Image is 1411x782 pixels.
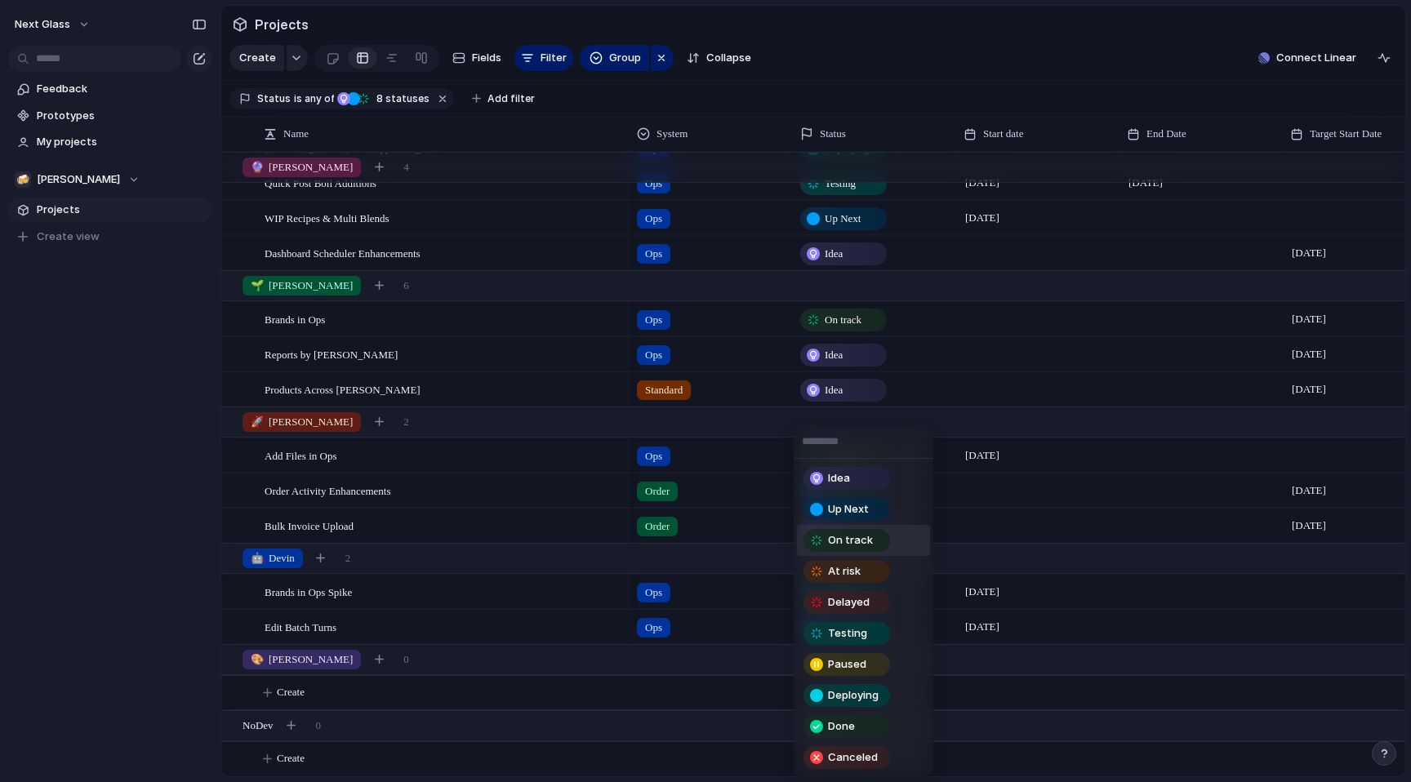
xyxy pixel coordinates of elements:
[828,625,867,642] span: Testing
[828,563,861,580] span: At risk
[828,532,873,549] span: On track
[828,594,870,611] span: Delayed
[828,470,850,487] span: Idea
[828,718,855,735] span: Done
[828,656,866,673] span: Paused
[828,749,878,766] span: Canceled
[828,501,869,518] span: Up Next
[828,687,879,704] span: Deploying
